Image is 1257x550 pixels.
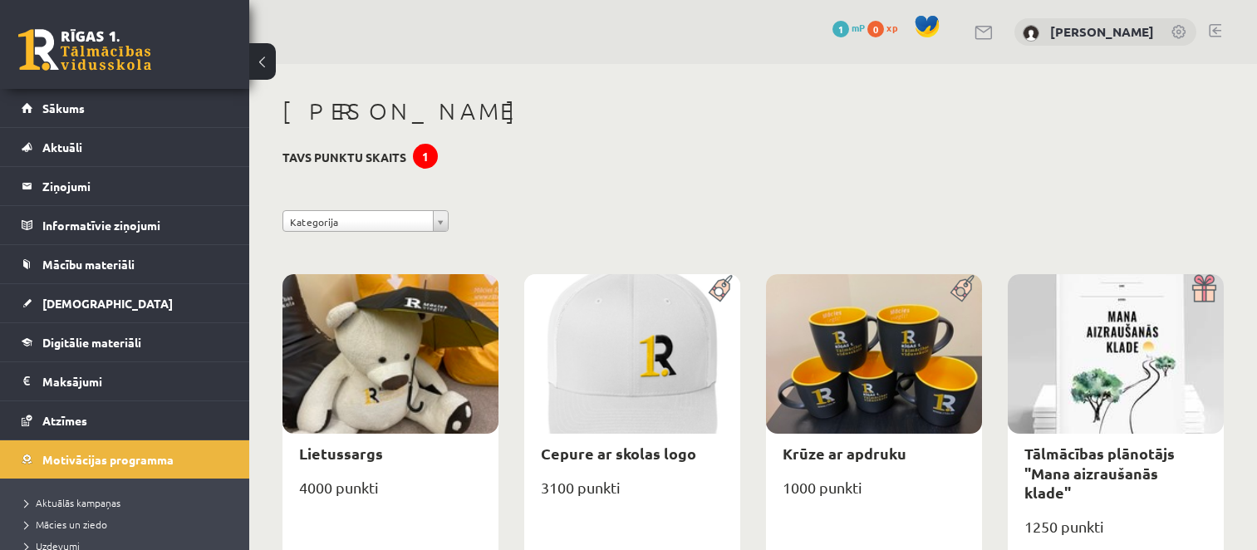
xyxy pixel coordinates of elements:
[42,335,141,350] span: Digitālie materiāli
[42,101,85,115] span: Sākums
[42,362,228,400] legend: Maksājumi
[299,444,383,463] a: Lietussargs
[867,21,906,34] a: 0 xp
[1186,274,1224,302] img: Dāvana ar pārsteigumu
[42,452,174,467] span: Motivācijas programma
[22,362,228,400] a: Maksājumi
[852,21,865,34] span: mP
[22,245,228,283] a: Mācību materiāli
[18,29,151,71] a: Rīgas 1. Tālmācības vidusskola
[22,323,228,361] a: Digitālie materiāli
[282,150,406,165] h3: Tavs punktu skaits
[22,284,228,322] a: [DEMOGRAPHIC_DATA]
[886,21,897,34] span: xp
[25,518,107,531] span: Mācies un ziedo
[282,210,449,232] a: Kategorija
[42,257,135,272] span: Mācību materiāli
[783,444,906,463] a: Krūze ar apdruku
[766,474,982,515] div: 1000 punkti
[25,496,120,509] span: Aktuālās kampaņas
[1023,25,1039,42] img: Melānija Nemane
[290,211,426,233] span: Kategorija
[25,495,233,510] a: Aktuālās kampaņas
[25,517,233,532] a: Mācies un ziedo
[42,296,173,311] span: [DEMOGRAPHIC_DATA]
[42,167,228,205] legend: Ziņojumi
[832,21,849,37] span: 1
[42,140,82,155] span: Aktuāli
[867,21,884,37] span: 0
[413,144,438,169] div: 1
[22,440,228,479] a: Motivācijas programma
[42,206,228,244] legend: Informatīvie ziņojumi
[524,474,740,515] div: 3100 punkti
[282,97,1224,125] h1: [PERSON_NAME]
[945,274,982,302] img: Populāra prece
[541,444,696,463] a: Cepure ar skolas logo
[1050,23,1154,40] a: [PERSON_NAME]
[42,413,87,428] span: Atzīmes
[22,206,228,244] a: Informatīvie ziņojumi
[282,474,498,515] div: 4000 punkti
[22,167,228,205] a: Ziņojumi
[1024,444,1175,502] a: Tālmācības plānotājs "Mana aizraušanās klade"
[22,89,228,127] a: Sākums
[22,401,228,440] a: Atzīmes
[832,21,865,34] a: 1 mP
[22,128,228,166] a: Aktuāli
[703,274,740,302] img: Populāra prece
